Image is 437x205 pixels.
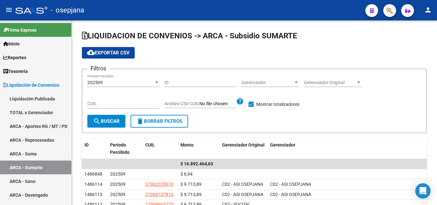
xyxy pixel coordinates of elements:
[82,47,135,59] button: Exportar CSV
[236,98,244,105] mat-icon: help
[180,142,194,147] span: Monto
[87,64,109,73] h3: Filtros
[84,142,89,147] span: ID
[87,50,130,56] span: Exportar CSV
[82,31,297,40] span: LIQUIDACION DE CONVENIOS -> ARCA - Subsidio SUMARTE
[270,192,311,197] span: C02 - ASI OSEPJANA
[304,80,356,85] span: Gerenciador Original
[270,142,295,147] span: Gerenciador
[145,142,155,147] span: CUIL
[110,182,125,187] span: 202509
[93,118,120,124] span: Buscar
[270,182,311,187] span: C02 - ASI OSEPJANA
[145,192,173,197] span: 27960107816
[424,6,432,14] mat-icon: person
[180,182,202,187] span: $ 9.713,89
[131,115,188,128] button: Borrar Filtros
[3,54,26,61] span: Reportes
[242,80,293,85] span: Gerenciador
[180,161,213,166] span: $ 16.892.464,63
[180,171,193,177] span: $ 6,94
[415,183,431,199] div: Open Intercom Messenger
[219,138,267,159] datatable-header-cell: Gerenciador Original
[87,115,125,128] button: Buscar
[93,117,101,125] mat-icon: search
[5,6,13,14] mat-icon: menu
[84,182,102,187] span: 1486114
[3,27,36,34] span: Firma Express
[84,171,102,177] span: 1486848
[87,80,103,85] span: 202509
[136,117,144,125] mat-icon: delete
[3,68,28,75] span: Tesorería
[222,192,263,197] span: C02 - ASI OSEPJANA
[143,138,178,159] datatable-header-cell: CUIL
[267,138,427,159] datatable-header-cell: Gerenciador
[199,101,236,107] input: Archivo CSV CUIL
[222,182,263,187] span: C02 - ASI OSEPJANA
[164,101,199,106] span: Archivo CSV CUIL
[256,100,299,108] span: Mostrar totalizadores
[145,182,173,187] span: 27962329670
[51,3,84,17] span: - osepjana
[3,82,59,89] span: Liquidación de Convenios
[222,142,265,147] span: Gerenciador Original
[87,49,95,56] mat-icon: cloud_download
[107,138,143,159] datatable-header-cell: Período Percibido
[136,118,182,124] span: Borrar Filtros
[3,40,20,47] span: Inicio
[82,138,107,159] datatable-header-cell: ID
[110,142,130,155] span: Período Percibido
[178,138,219,159] datatable-header-cell: Monto
[110,171,125,177] span: 202509
[110,192,125,197] span: 202509
[180,192,202,197] span: $ 9.713,89
[84,192,102,197] span: 1486113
